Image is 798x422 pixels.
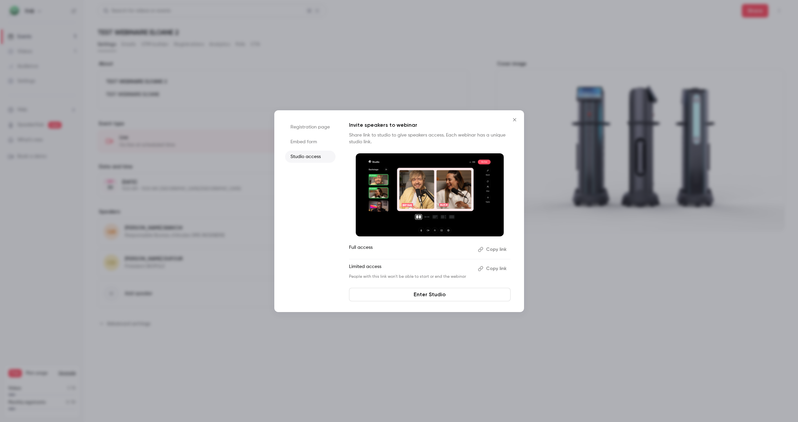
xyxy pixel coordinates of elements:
[349,132,511,145] p: Share link to studio to give speakers access. Each webinar has a unique studio link.
[349,244,473,255] p: Full access
[285,136,336,148] li: Embed form
[356,153,504,237] img: Invite speakers to webinar
[349,263,473,274] p: Limited access
[508,113,521,126] button: Close
[285,121,336,133] li: Registration page
[349,121,511,129] p: Invite speakers to webinar
[349,288,511,301] a: Enter Studio
[349,274,473,279] p: People with this link won't be able to start or end the webinar
[475,244,511,255] button: Copy link
[475,263,511,274] button: Copy link
[285,151,336,163] li: Studio access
